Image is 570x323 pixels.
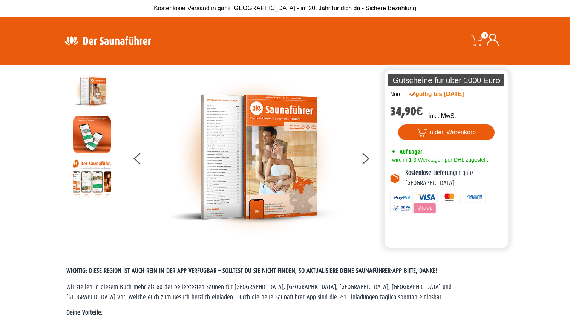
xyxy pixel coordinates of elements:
img: MOCKUP-iPhone_regional [73,116,111,153]
div: gültig bis [DATE] [409,90,480,99]
div: Nord [390,90,402,100]
span: 0 [481,32,488,39]
img: Anleitung7tn [73,159,111,197]
span: WICHTIG: DIESE REGION IST AUCH REIN IN DER APP VERFÜGBAR – SOLLTEST DU SIE NICHT FINDEN, SO AKTUA... [66,267,437,274]
span: wird in 1-3 Werktagen per DHL zugestellt [390,157,488,163]
img: der-saunafuehrer-2025-nord [169,72,339,242]
p: in ganz [GEOGRAPHIC_DATA] [405,168,503,188]
b: Kostenlose Lieferung [405,169,456,176]
button: In den Warenkorb [398,124,495,140]
span: € [416,104,423,118]
img: der-saunafuehrer-2025-nord [73,72,111,110]
p: Gutscheine für über 1000 Euro [388,74,504,86]
span: Auf Lager [400,148,422,155]
strong: Deine Vorteile: [66,309,103,316]
p: inkl. MwSt. [429,112,458,121]
span: Wir stellen in diesem Buch mehr als 60 der beliebtesten Saunen für [GEOGRAPHIC_DATA], [GEOGRAPHIC... [66,283,452,300]
span: Kostenloser Versand in ganz [GEOGRAPHIC_DATA] - im 20. Jahr für dich da - Sichere Bezahlung [154,5,416,11]
bdi: 34,90 [390,104,423,118]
